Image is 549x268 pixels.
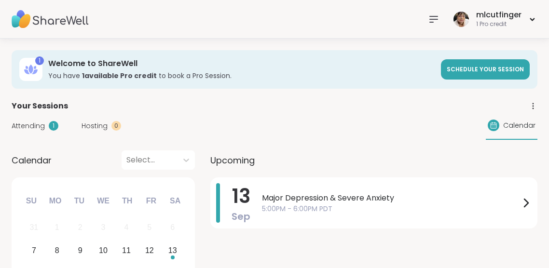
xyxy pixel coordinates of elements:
[117,190,138,212] div: Th
[82,121,108,131] span: Hosting
[111,121,121,131] div: 0
[140,190,162,212] div: Fr
[262,192,520,204] span: Major Depression & Severe Anxiety
[93,217,114,238] div: Not available Wednesday, September 3rd, 2025
[82,71,157,80] b: 1 available Pro credit
[55,244,59,257] div: 8
[124,221,128,234] div: 4
[12,154,52,167] span: Calendar
[116,241,137,261] div: Choose Thursday, September 11th, 2025
[93,241,114,261] div: Choose Wednesday, September 10th, 2025
[232,210,250,223] span: Sep
[170,221,175,234] div: 6
[49,121,58,131] div: 1
[29,221,38,234] div: 31
[147,221,151,234] div: 5
[21,190,42,212] div: Su
[122,244,131,257] div: 11
[162,241,183,261] div: Choose Saturday, September 13th, 2025
[12,121,45,131] span: Attending
[12,2,89,36] img: ShareWell Nav Logo
[262,204,520,214] span: 5:00PM - 6:00PM PDT
[44,190,66,212] div: Mo
[139,241,160,261] div: Choose Friday, September 12th, 2025
[99,244,108,257] div: 10
[78,221,82,234] div: 2
[139,217,160,238] div: Not available Friday, September 5th, 2025
[48,58,435,69] h3: Welcome to ShareWell
[69,190,90,212] div: Tu
[145,244,154,257] div: 12
[476,10,522,20] div: mlcutfinger
[47,241,68,261] div: Choose Monday, September 8th, 2025
[210,154,255,167] span: Upcoming
[70,217,91,238] div: Not available Tuesday, September 2nd, 2025
[168,244,177,257] div: 13
[447,65,524,73] span: Schedule your session
[24,241,44,261] div: Choose Sunday, September 7th, 2025
[47,217,68,238] div: Not available Monday, September 1st, 2025
[48,71,435,80] h3: You have to book a Pro Session.
[35,56,44,65] div: 1
[476,20,522,28] div: 1 Pro credit
[32,244,36,257] div: 7
[70,241,91,261] div: Choose Tuesday, September 9th, 2025
[232,183,250,210] span: 13
[12,100,68,112] span: Your Sessions
[503,121,535,131] span: Calendar
[165,190,186,212] div: Sa
[24,217,44,238] div: Not available Sunday, August 31st, 2025
[55,221,59,234] div: 1
[93,190,114,212] div: We
[101,221,106,234] div: 3
[441,59,530,80] a: Schedule your session
[78,244,82,257] div: 9
[453,12,469,27] img: mlcutfinger
[162,217,183,238] div: Not available Saturday, September 6th, 2025
[116,217,137,238] div: Not available Thursday, September 4th, 2025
